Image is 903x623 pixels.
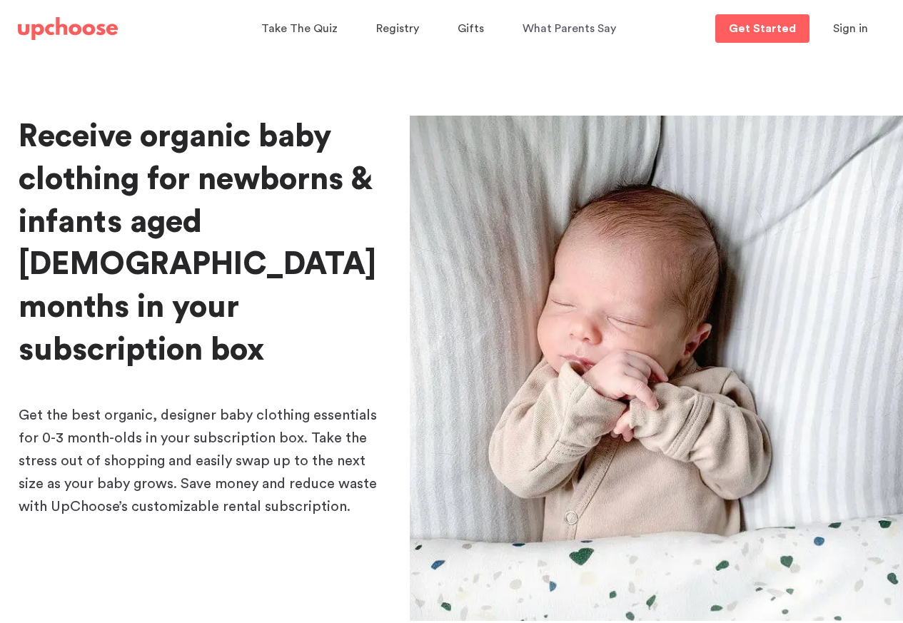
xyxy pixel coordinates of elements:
[833,23,868,34] span: Sign in
[18,17,118,40] img: UpChoose
[458,15,488,43] a: Gifts
[376,23,419,34] span: Registry
[523,23,616,34] span: What Parents Say
[376,15,423,43] a: Registry
[18,14,118,44] a: UpChoose
[261,15,342,43] a: Take The Quiz
[523,15,620,43] a: What Parents Say
[261,23,338,34] span: Take The Quiz
[729,23,796,34] p: Get Started
[19,408,377,514] span: Get the best organic, designer baby clothing essentials for 0-3 month-olds in your subscription b...
[458,23,484,34] span: Gifts
[715,14,809,43] a: Get Started
[19,116,387,372] h1: Receive organic baby clothing for newborns & infants aged [DEMOGRAPHIC_DATA] months in your subsc...
[815,14,886,43] button: Sign in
